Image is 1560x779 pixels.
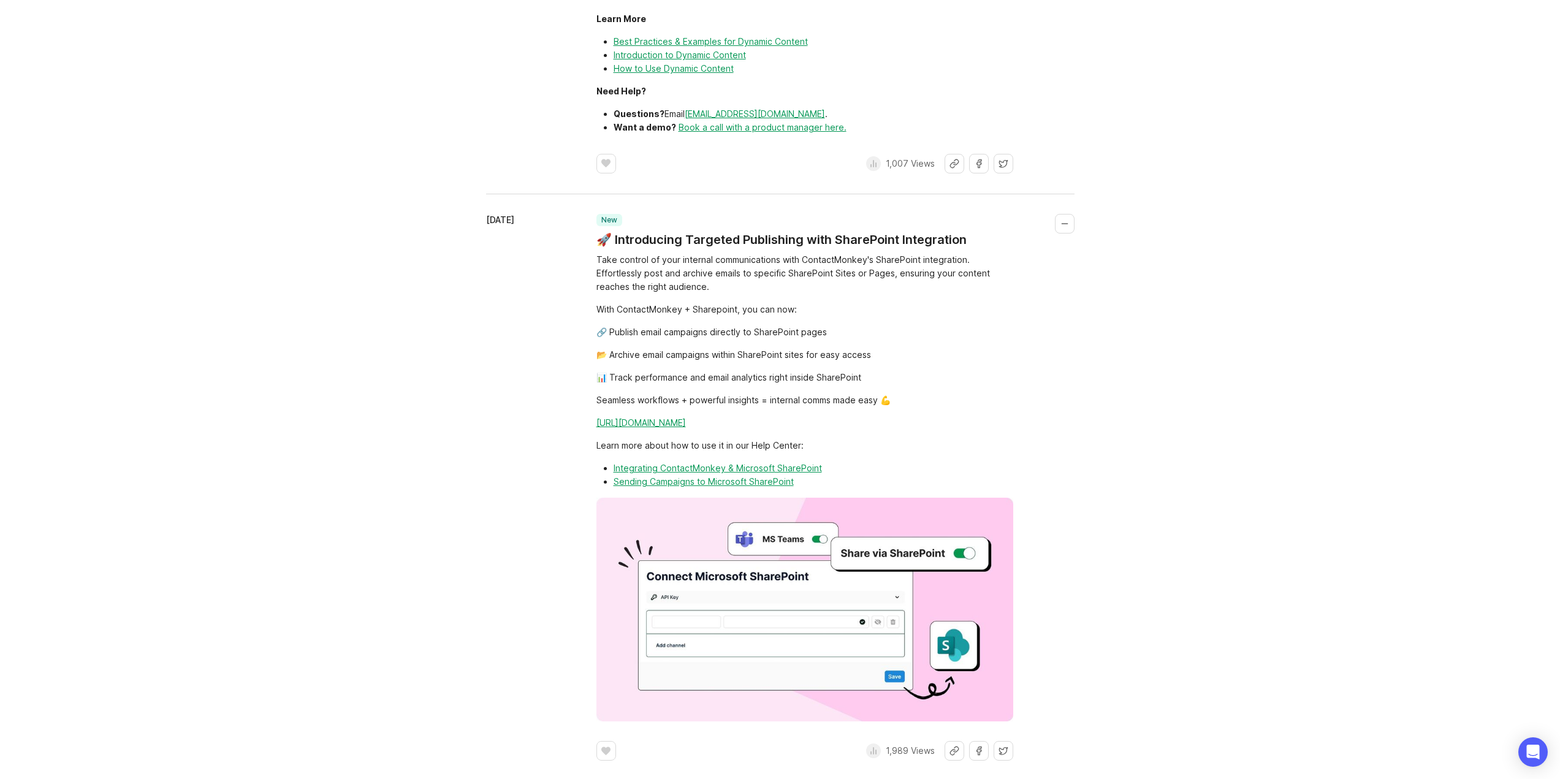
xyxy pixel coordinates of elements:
div: Learn More [596,13,646,24]
a: 🚀 Introducing Targeted Publishing with SharePoint Integration [596,231,967,248]
div: Want a demo? [614,122,676,132]
li: Email . [614,107,1013,121]
button: Share on X [994,154,1013,173]
button: Share link [945,741,964,761]
div: Seamless workflows + powerful insights = internal comms made easy 💪 [596,393,1013,407]
div: Questions? [614,108,664,119]
a: [URL][DOMAIN_NAME] [596,417,686,428]
button: Share on Facebook [969,741,989,761]
div: 📂 Archive email campaigns within SharePoint sites for easy access [596,348,1013,362]
div: 📊 Track performance and email analytics right inside SharePoint [596,371,1013,384]
button: Share on X [994,741,1013,761]
a: [EMAIL_ADDRESS][DOMAIN_NAME] [685,108,825,119]
img: image [596,498,1013,722]
div: With ContactMonkey + Sharepoint, you can now: [596,303,1013,316]
time: [DATE] [486,215,514,225]
a: Introduction to Dynamic Content [614,50,746,60]
div: Take control of your internal communications with ContactMonkey's SharePoint integration. Effortl... [596,253,1013,294]
a: Book a call with a product manager here. [679,122,847,132]
a: Best Practices & Examples for Dynamic Content [614,36,808,47]
button: Collapse changelog entry [1055,214,1075,234]
div: 🔗 Publish email campaigns directly to SharePoint pages [596,325,1013,339]
button: Share on Facebook [969,154,989,173]
p: 1,989 Views [886,745,935,757]
div: Learn more about how to use it in our Help Center: [596,439,1013,452]
button: Share link [945,154,964,173]
p: 1,007 Views [886,158,935,170]
a: Sending Campaigns to Microsoft SharePoint [614,476,794,487]
div: Open Intercom Messenger [1518,737,1548,767]
div: Need Help? [596,86,646,96]
a: Integrating ContactMonkey & Microsoft SharePoint [614,463,822,473]
p: new [601,215,617,225]
a: How to Use Dynamic Content [614,63,734,74]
